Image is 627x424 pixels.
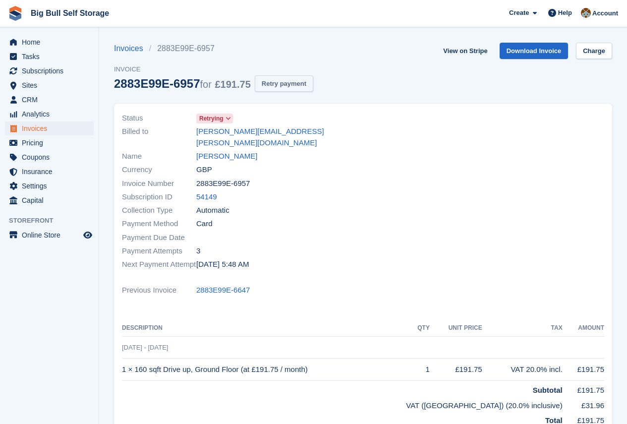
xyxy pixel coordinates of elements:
span: for [200,79,211,90]
strong: Subtotal [533,386,563,394]
span: Coupons [22,150,81,164]
span: Card [196,218,213,230]
a: View on Stripe [439,43,491,59]
span: Previous Invoice [122,285,196,296]
th: Unit Price [430,320,482,336]
span: Name [122,151,196,162]
span: Capital [22,193,81,207]
span: Invoice [114,64,313,74]
td: 1 [411,359,430,381]
span: Account [592,8,618,18]
a: menu [5,165,94,179]
span: Retrying [199,114,224,123]
a: Invoices [114,43,149,55]
span: Storefront [9,216,99,226]
span: CRM [22,93,81,107]
span: 2883E99E-6957 [196,178,250,189]
td: £191.75 [563,381,604,396]
a: Charge [576,43,612,59]
span: Payment Method [122,218,196,230]
td: £31.96 [563,396,604,412]
span: Help [558,8,572,18]
span: 3 [196,245,200,257]
span: Subscription ID [122,191,196,203]
span: Subscriptions [22,64,81,78]
a: menu [5,64,94,78]
a: 2883E99E-6647 [196,285,250,296]
span: Tasks [22,50,81,63]
span: Online Store [22,228,81,242]
span: Create [509,8,529,18]
nav: breadcrumbs [114,43,313,55]
img: stora-icon-8386f47178a22dfd0bd8f6a31ec36ba5ce8667c1dd55bd0f319d3a0aa187defe.svg [8,6,23,21]
a: menu [5,50,94,63]
span: GBP [196,164,212,176]
span: [DATE] - [DATE] [122,344,168,351]
a: 54149 [196,191,217,203]
a: menu [5,93,94,107]
span: Payment Due Date [122,232,196,243]
td: £191.75 [430,359,482,381]
span: Status [122,113,196,124]
a: menu [5,121,94,135]
td: VAT ([GEOGRAPHIC_DATA]) (20.0% inclusive) [122,396,563,412]
td: 1 × 160 sqft Drive up, Ground Floor (at £191.75 / month) [122,359,411,381]
span: Currency [122,164,196,176]
time: 2025-09-01 04:48:27 UTC [196,259,249,270]
a: menu [5,35,94,49]
a: Retrying [196,113,233,124]
a: Preview store [82,229,94,241]
th: Tax [482,320,563,336]
span: Sites [22,78,81,92]
span: Home [22,35,81,49]
span: Invoice Number [122,178,196,189]
span: Payment Attempts [122,245,196,257]
span: Invoices [22,121,81,135]
a: [PERSON_NAME][EMAIL_ADDRESS][PERSON_NAME][DOMAIN_NAME] [196,126,357,148]
a: menu [5,150,94,164]
a: menu [5,107,94,121]
th: QTY [411,320,430,336]
td: £191.75 [563,359,604,381]
a: [PERSON_NAME] [196,151,257,162]
div: 2883E99E-6957 [114,77,251,90]
span: Analytics [22,107,81,121]
th: Amount [563,320,604,336]
span: Collection Type [122,205,196,216]
a: Big Bull Self Storage [27,5,113,21]
a: menu [5,179,94,193]
span: Pricing [22,136,81,150]
div: VAT 20.0% incl. [482,364,563,375]
span: Insurance [22,165,81,179]
a: menu [5,136,94,150]
span: £191.75 [215,79,251,90]
a: menu [5,228,94,242]
th: Description [122,320,411,336]
span: Billed to [122,126,196,148]
button: Retry payment [255,75,313,92]
span: Automatic [196,205,229,216]
span: Next Payment Attempt [122,259,196,270]
a: Download Invoice [500,43,569,59]
a: menu [5,193,94,207]
img: Mike Llewellen Palmer [581,8,591,18]
a: menu [5,78,94,92]
span: Settings [22,179,81,193]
